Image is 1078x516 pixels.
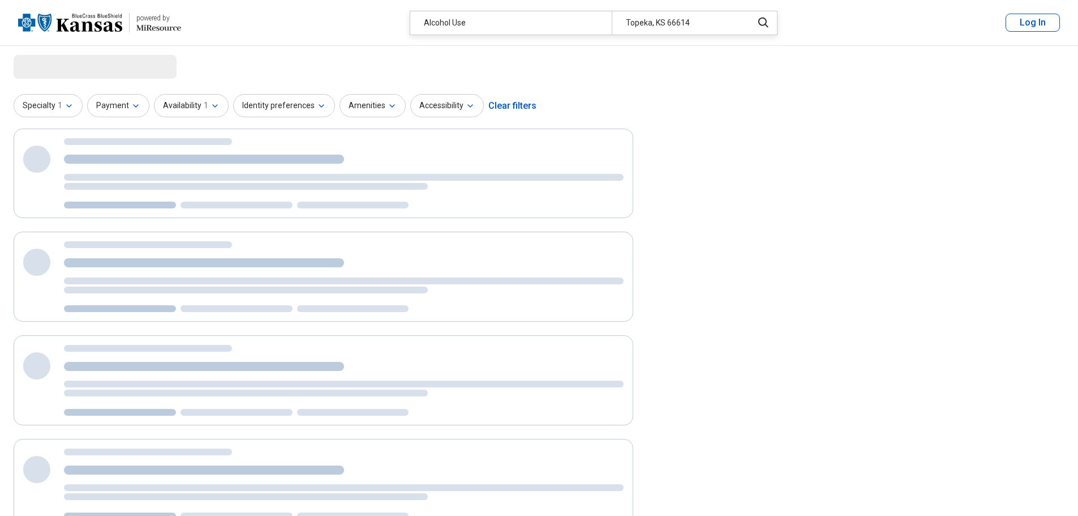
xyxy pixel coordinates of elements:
span: 1 [204,100,208,112]
div: Topeka, KS 66614 [612,11,746,35]
div: powered by [136,13,181,23]
div: Clear filters [488,92,536,120]
button: Accessibility [410,94,484,117]
button: Availability1 [154,94,229,117]
div: Alcohol Use [410,11,612,35]
button: Log In [1006,14,1060,32]
button: Specialty1 [14,94,83,117]
button: Identity preferences [233,94,335,117]
span: Loading... [14,55,109,78]
button: Payment [87,94,149,117]
button: Amenities [340,94,406,117]
span: 1 [58,100,62,112]
a: Blue Cross Blue Shield Kansaspowered by [18,9,181,36]
img: Blue Cross Blue Shield Kansas [18,9,122,36]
